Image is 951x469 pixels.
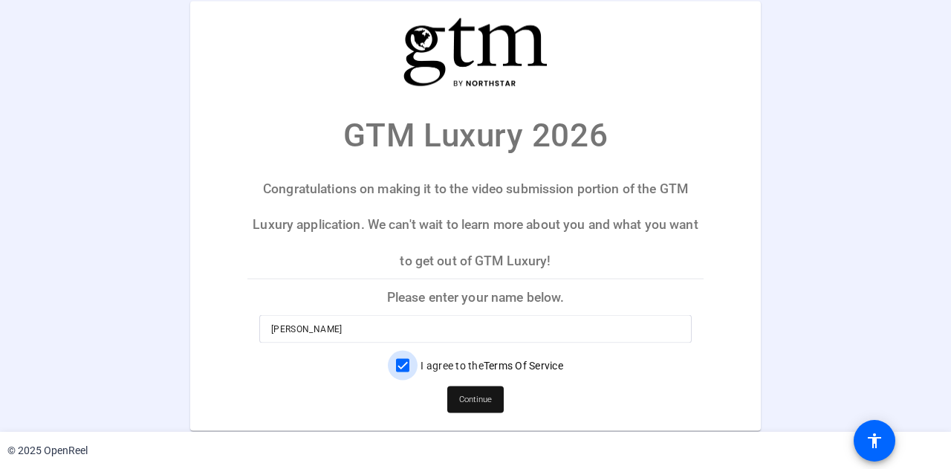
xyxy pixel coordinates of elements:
a: Terms Of Service [484,360,563,372]
p: GTM Luxury 2026 [343,110,608,159]
p: Congratulations on making it to the video submission portion of the GTM Luxury application. We ca... [247,170,704,278]
div: © 2025 OpenReel [7,443,88,459]
mat-icon: accessibility [866,432,883,450]
img: company-logo [401,16,550,88]
p: Please enter your name below. [247,279,704,315]
input: Enter your name [271,320,680,338]
span: Continue [459,389,492,411]
label: I agree to the [418,358,563,373]
button: Continue [447,386,504,413]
